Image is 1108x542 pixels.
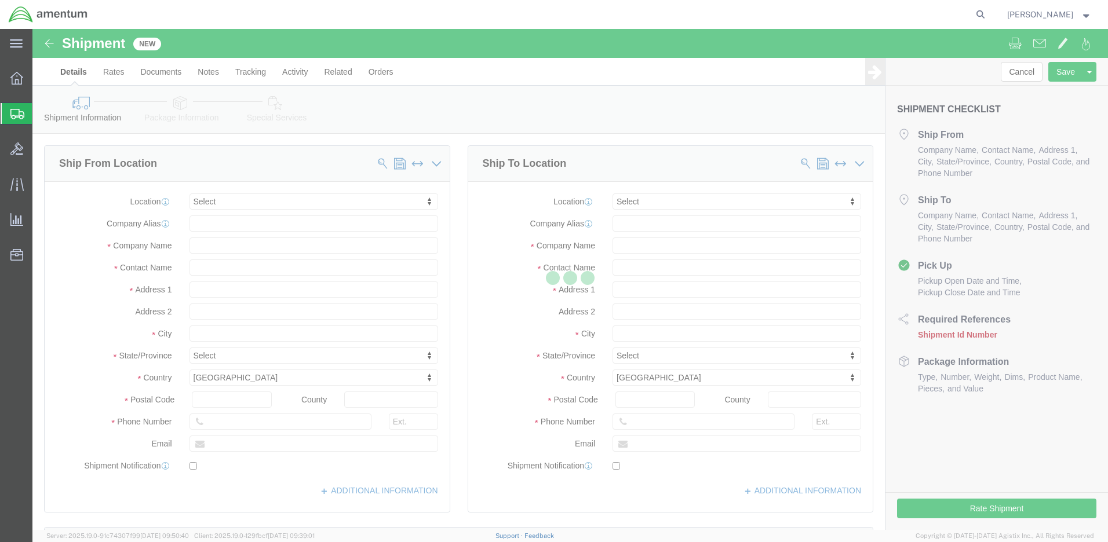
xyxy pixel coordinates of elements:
a: Support [495,532,524,539]
span: Copyright © [DATE]-[DATE] Agistix Inc., All Rights Reserved [916,531,1094,541]
span: Client: 2025.19.0-129fbcf [194,532,315,539]
img: logo [8,6,88,23]
span: [DATE] 09:39:01 [268,532,315,539]
span: Richard Varela [1007,8,1073,21]
button: [PERSON_NAME] [1007,8,1092,21]
a: Feedback [524,532,554,539]
span: Server: 2025.19.0-91c74307f99 [46,532,189,539]
span: [DATE] 09:50:40 [140,532,189,539]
